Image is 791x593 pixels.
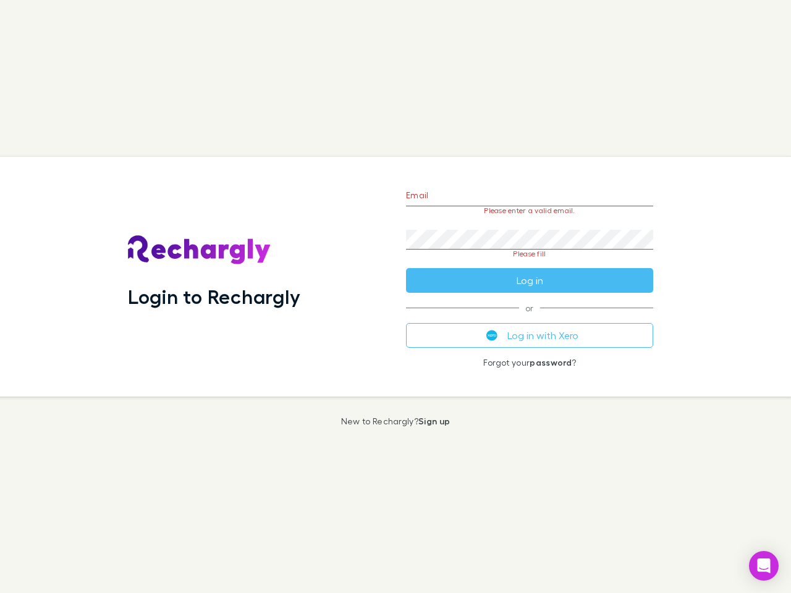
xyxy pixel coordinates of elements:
a: Sign up [418,416,450,426]
h1: Login to Rechargly [128,285,300,308]
p: Forgot your ? [406,358,653,368]
p: Please fill [406,250,653,258]
img: Rechargly's Logo [128,235,271,265]
button: Log in [406,268,653,293]
p: New to Rechargly? [341,416,450,426]
a: password [530,357,572,368]
button: Log in with Xero [406,323,653,348]
img: Xero's logo [486,330,497,341]
p: Please enter a valid email. [406,206,653,215]
div: Open Intercom Messenger [749,551,779,581]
